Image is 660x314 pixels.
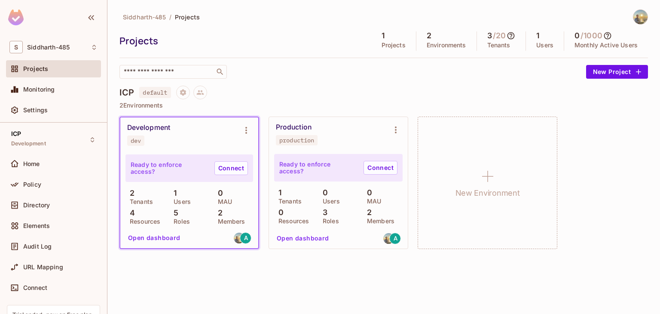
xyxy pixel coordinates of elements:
p: Members [214,218,245,225]
span: A [394,235,397,241]
p: 0 [214,189,223,197]
p: Environments [427,42,466,49]
button: Environment settings [387,121,404,139]
span: Policy [23,181,41,188]
p: 2 [363,208,372,217]
span: default [139,87,171,98]
p: 2 [214,209,223,217]
p: MAU [214,198,232,205]
h5: 2 [427,31,431,40]
img: SReyMgAAAABJRU5ErkJggg== [8,9,24,25]
h1: New Environment [455,187,520,200]
span: Siddharth-485 [123,13,166,21]
div: production [279,137,314,144]
p: Ready to enforce access? [279,161,357,175]
p: MAU [363,198,381,205]
a: Connect [214,161,248,175]
span: Home [23,160,40,167]
p: Resources [125,218,160,225]
span: ICP [11,130,21,137]
h4: ICP [119,87,134,98]
p: Projects [382,42,406,49]
p: 3 [318,208,327,217]
h5: / 1000 [581,31,602,40]
div: dev [131,137,141,144]
span: Workspace: Siddharth-485 [27,44,70,51]
p: Roles [318,218,339,225]
p: Users [536,42,553,49]
span: A [244,235,248,241]
h5: 3 [487,31,492,40]
li: / [169,13,171,21]
p: Users [169,198,191,205]
p: 2 Environments [119,102,648,109]
span: Projects [175,13,200,21]
button: New Project [586,65,648,79]
span: S [9,41,23,53]
p: 5 [169,209,178,217]
span: Development [11,140,46,147]
button: Environment settings [238,122,255,139]
div: Development [127,123,170,132]
p: Users [318,198,340,205]
h5: 0 [574,31,580,40]
p: Tenants [125,198,153,205]
p: Monthly Active Users [574,42,638,49]
span: Directory [23,202,50,209]
p: 1 [274,188,281,197]
p: Ready to enforce access? [131,161,208,175]
span: Projects [23,65,48,72]
p: 0 [363,188,372,197]
p: Tenants [274,198,302,205]
p: Tenants [487,42,510,49]
div: Projects [119,34,367,47]
div: Production [276,123,312,132]
h5: 1 [382,31,385,40]
span: Monitoring [23,86,55,93]
img: Siddharth Sharma [633,10,648,24]
p: 0 [318,188,328,197]
p: 1 [169,189,177,197]
button: Open dashboard [273,231,333,245]
span: Project settings [176,90,190,98]
p: Members [363,218,394,225]
span: URL Mapping [23,264,63,271]
img: isydsh@gmail.com [383,233,394,244]
span: Elements [23,222,50,229]
p: 2 [125,189,134,197]
p: Roles [169,218,190,225]
h5: / 20 [493,31,506,40]
span: Settings [23,107,48,114]
button: Open dashboard [125,231,184,245]
h5: 1 [536,31,539,40]
p: 4 [125,209,135,217]
span: Audit Log [23,243,52,250]
p: Resources [274,218,309,225]
p: 0 [274,208,284,217]
img: isydsh@gmail.com [234,233,244,243]
span: Connect [23,284,47,291]
a: Connect [364,161,397,175]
